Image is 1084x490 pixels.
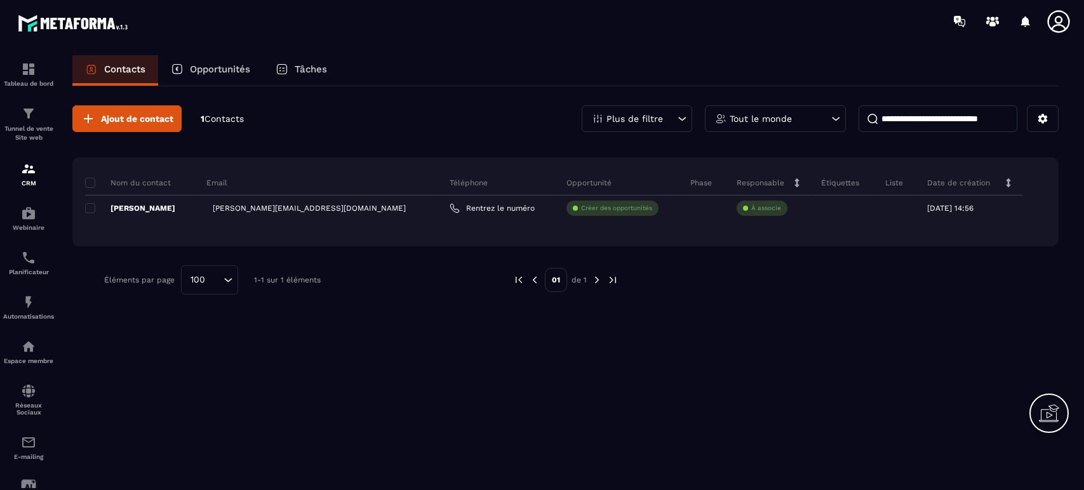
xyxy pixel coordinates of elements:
button: Ajout de contact [72,105,182,132]
p: de 1 [572,275,587,285]
img: formation [21,161,36,176]
img: automations [21,339,36,354]
img: next [607,274,619,286]
p: Espace membre [3,357,54,364]
p: Email [206,178,227,188]
p: Réseaux Sociaux [3,402,54,416]
p: À associe [751,204,781,213]
p: 1-1 sur 1 éléments [254,275,321,284]
p: Téléphone [450,178,488,188]
p: Phase [690,178,712,188]
p: Étiquettes [821,178,859,188]
a: schedulerschedulerPlanificateur [3,241,54,285]
p: Automatisations [3,313,54,320]
a: automationsautomationsWebinaire [3,196,54,241]
img: prev [513,274,525,286]
p: [PERSON_NAME] [85,203,175,213]
a: automationsautomationsEspace membre [3,329,54,374]
span: Contacts [204,114,244,124]
img: formation [21,62,36,77]
a: Opportunités [158,55,263,86]
p: Webinaire [3,224,54,231]
p: Créer des opportunités [581,204,652,213]
img: automations [21,206,36,221]
img: scheduler [21,250,36,265]
p: Opportunité [566,178,612,188]
a: Tâches [263,55,340,86]
p: 1 [201,113,244,125]
img: next [591,274,603,286]
a: social-networksocial-networkRéseaux Sociaux [3,374,54,425]
img: automations [21,295,36,310]
p: Tâches [295,63,327,75]
img: formation [21,106,36,121]
a: automationsautomationsAutomatisations [3,285,54,329]
span: Ajout de contact [101,112,173,125]
p: CRM [3,180,54,187]
a: formationformationTunnel de vente Site web [3,96,54,152]
p: Plus de filtre [606,114,663,123]
a: emailemailE-mailing [3,425,54,470]
p: E-mailing [3,453,54,460]
input: Search for option [210,273,220,287]
p: Tableau de bord [3,80,54,87]
p: Date de création [927,178,990,188]
p: Contacts [104,63,145,75]
a: formationformationTableau de bord [3,52,54,96]
div: Search for option [181,265,238,295]
p: Opportunités [190,63,250,75]
img: logo [18,11,132,35]
p: Éléments par page [104,275,175,284]
a: Contacts [72,55,158,86]
span: 100 [186,273,210,287]
p: [DATE] 14:56 [927,204,974,213]
p: Tout le monde [730,114,792,123]
img: prev [529,274,540,286]
a: formationformationCRM [3,152,54,196]
p: Responsable [737,178,784,188]
img: social-network [21,383,36,399]
p: Tunnel de vente Site web [3,124,54,142]
p: Nom du contact [85,178,171,188]
p: 01 [545,268,567,292]
img: email [21,435,36,450]
p: Planificateur [3,268,54,275]
p: Liste [885,178,903,188]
